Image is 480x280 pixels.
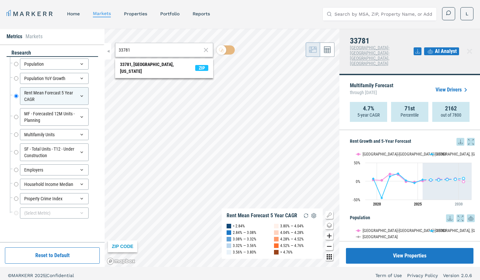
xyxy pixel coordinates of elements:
text: 33781 [436,228,446,233]
div: 4.04% — 4.28% [280,229,304,236]
path: Saturday, 29 Jul, 20:00, 4.48. 33781. [446,178,449,181]
svg: Interactive chart [350,146,475,211]
button: Show 33781 [430,152,447,156]
div: Population [20,58,89,70]
path: Wednesday, 29 Jul, 20:00, 3.3. 33781. [430,179,432,181]
input: Search by MSA or ZIP Code [119,47,201,54]
span: Search Bar Suggestion Item: 33781, Pinellas Park, Florida [115,59,213,76]
p: 5-year CAGR [357,112,380,118]
a: Version 2.0.6 [443,272,472,279]
span: L [466,10,468,17]
div: Rent Mean Forecast 5 Year CAGR [227,212,297,219]
g: 33781, line 4 of 4 with 5 data points. [430,177,465,181]
input: Search by MSA, ZIP, Property Name, or Address [334,8,433,21]
text: 0% [356,179,360,184]
path: Saturday, 29 Jul, 20:00, 1.66. 33781. [405,179,407,182]
a: Term of Use [375,272,402,279]
div: 4.52% — 4.76% [280,242,304,249]
div: 3.08% — 3.32% [233,236,256,242]
span: ZIP [195,65,208,71]
canvas: Map [105,29,339,267]
path: Thursday, 29 Jul, 20:00, 3.22. 33781. [437,179,440,181]
path: Friday, 29 Jul, 20:00, 20.65. 33781. [397,172,400,175]
path: Monday, 29 Jul, 20:00, -4.96. 33781. [413,182,416,184]
a: markets [93,11,111,16]
div: Rent Mean Forecast 5 Year CAGR [20,87,89,105]
div: Property Crime Index [20,193,89,204]
span: AI Analyst [435,47,457,55]
div: SF - Total Units - T12 - Under Construction [20,143,89,161]
tspan: 2030 [455,202,463,206]
button: Show/Hide Legend Map Button [325,211,333,219]
path: Monday, 29 Jul, 20:00, -1.13. Tampa-St. Petersburg-Clearwater, FL. [462,180,465,183]
a: home [67,11,80,16]
a: Portfolio [160,11,180,16]
span: through [DATE] [350,88,393,97]
span: © [8,273,11,278]
img: Settings [310,212,318,220]
div: Rent Growth and 5-Year Forecast. Highcharts interactive chart. [350,146,475,211]
div: Employers [20,164,89,175]
h4: 33781 [350,37,414,45]
div: 3.56% — 3.80% [233,249,256,255]
strong: 71st [404,105,415,112]
div: Multifamily Units [20,129,89,140]
div: 3.32% — 3.56% [233,242,256,249]
text: 50% [354,161,360,165]
span: [GEOGRAPHIC_DATA]-[GEOGRAPHIC_DATA]-[GEOGRAPHIC_DATA], [GEOGRAPHIC_DATA] [350,45,389,66]
div: (Select Metric) [20,207,89,219]
button: Show Tampa-St. Petersburg-Clearwater, FL [356,152,423,156]
div: > 4.76% [280,249,293,255]
div: research [7,49,98,57]
div: 4.28% — 4.52% [280,236,304,242]
span: 2025 | [35,273,46,278]
p: Percentile [401,112,419,118]
path: Wednesday, 29 Jul, 20:00, 2.22. Tampa-St. Petersburg-Clearwater, FL. [381,179,383,182]
button: Other options map button [325,253,333,261]
a: View Drivers [436,86,470,94]
div: ZIP CODE [108,240,137,252]
li: Markets [26,33,43,41]
div: 33781, [GEOGRAPHIC_DATA], [US_STATE] [120,61,195,75]
a: MARKERR [7,9,54,18]
li: Metrics [7,33,22,41]
path: Monday, 29 Jul, 20:00, 6.73. 33781. [372,177,375,180]
path: Tuesday, 29 Jul, 20:00, 4.01. 33781. [421,178,424,181]
strong: 2162 [445,105,457,112]
button: Reset to Default [5,247,100,264]
button: AI Analyst [424,47,459,55]
button: Change style map button [325,222,333,229]
p: Multifamily Forecast [350,83,393,97]
path: Thursday, 29 Jul, 20:00, 12.77. 33781. [389,175,391,178]
div: MF - Forecasted 12M Units - Planning [20,108,89,126]
p: out of 7800 [441,112,461,118]
text: [GEOGRAPHIC_DATA] [363,234,398,239]
img: Reload Legend [302,212,310,220]
span: Confidential [46,273,74,278]
tspan: 2025 [414,202,422,206]
div: 2.84% — 3.08% [233,229,256,236]
strong: 4.7% [363,105,374,112]
h5: Population [350,214,475,222]
span: MARKERR [11,273,35,278]
tspan: 2020 [373,202,381,206]
path: Monday, 29 Jul, 20:00, 7.4. 33781. [462,177,465,180]
button: Zoom in map button [325,232,333,240]
button: L [460,7,473,20]
div: Household Income Median [20,179,89,190]
div: < 2.84% [233,223,245,229]
a: properties [124,11,147,16]
h5: Rent Growth and 5-Year Forecast [350,138,475,146]
button: Zoom out map button [325,242,333,250]
div: Population YoY Growth [20,73,89,84]
div: 3.80% — 4.04% [280,223,304,229]
a: Mapbox logo [107,257,135,265]
text: -50% [353,198,360,202]
path: Sunday, 29 Jul, 20:00, 5.15. 33781. [454,178,457,180]
button: View Properties [346,248,473,264]
a: reports [193,11,210,16]
path: Wednesday, 29 Jul, 20:00, -45.67. 33781. [381,197,383,199]
a: Privacy Policy [407,272,438,279]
